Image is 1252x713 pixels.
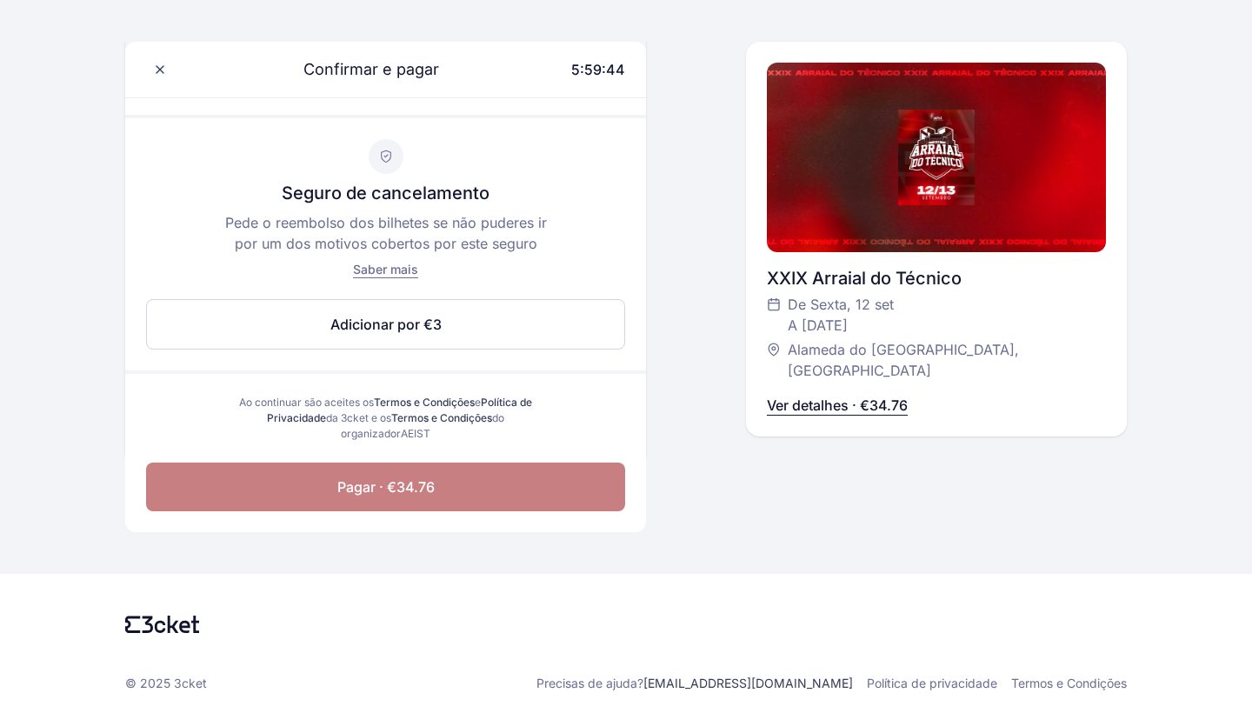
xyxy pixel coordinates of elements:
a: Termos e Condições [374,396,475,409]
a: Política de privacidade [867,675,997,692]
button: Pagar · €34.76 [146,463,625,511]
span: De Sexta, 12 set A [DATE] [788,294,894,336]
span: Confirmar e pagar [283,57,439,82]
span: Saber mais [353,262,418,277]
a: [EMAIL_ADDRESS][DOMAIN_NAME] [643,676,853,690]
span: 5:59:44 [571,61,625,78]
a: Termos e Condições [1011,675,1127,692]
div: Ao continuar são aceites os e da 3cket e os do organizador [223,395,549,442]
span: Pagar · €34.76 [337,476,435,497]
div: XXIX Arraial do Técnico [767,266,1106,290]
a: Termos e Condições [391,411,492,424]
p: Pede o reembolso dos bilhetes se não puderes ir por um dos motivos cobertos por este seguro [219,212,553,254]
p: Ver detalhes · €34.76 [767,395,908,416]
span: Adicionar por €3 [330,314,442,335]
span: AEIST [401,427,430,440]
p: Seguro de cancelamento [282,181,489,205]
button: Adicionar por €3 [146,299,625,350]
span: Alameda do [GEOGRAPHIC_DATA], [GEOGRAPHIC_DATA] [788,339,1089,381]
p: Precisas de ajuda? [536,675,853,692]
p: © 2025 3cket [125,675,207,692]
